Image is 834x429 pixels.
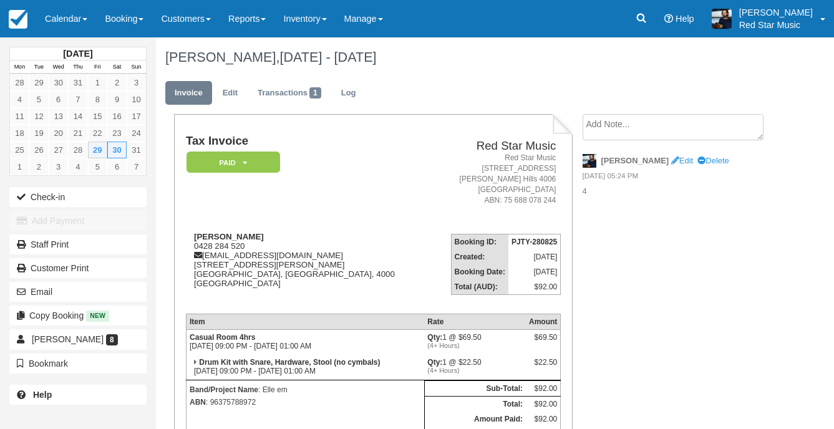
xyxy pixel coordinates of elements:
strong: Qty [427,333,442,342]
span: [PERSON_NAME] [32,334,104,344]
a: 30 [49,74,68,91]
address: Red Star Music [STREET_ADDRESS] [PERSON_NAME] Hills 4006 [GEOGRAPHIC_DATA] ABN: 75 688 078 244 [437,153,556,206]
span: Help [676,14,694,24]
a: 6 [107,158,127,175]
td: 1 @ $22.50 [424,355,526,380]
a: 1 [88,74,107,91]
strong: [PERSON_NAME] [601,156,669,165]
em: [DATE] 05:24 PM [583,171,772,185]
em: (4+ Hours) [427,367,523,374]
a: 1 [10,158,29,175]
a: 11 [10,108,29,125]
th: Wed [49,60,68,74]
p: [PERSON_NAME] [739,6,813,19]
a: 6 [49,91,68,108]
a: Log [332,81,366,105]
a: Edit [671,156,693,165]
a: 2 [29,158,49,175]
strong: [DATE] [63,49,92,59]
a: 5 [29,91,49,108]
td: 1 @ $69.50 [424,329,526,355]
div: $22.50 [529,358,557,377]
td: [DATE] 09:00 PM - [DATE] 01:00 AM [186,355,424,380]
a: 17 [127,108,146,125]
button: Add Payment [9,211,147,231]
a: 29 [88,142,107,158]
td: [DATE] 09:00 PM - [DATE] 01:00 AM [186,329,424,355]
th: Created: [451,249,508,264]
button: Bookmark [9,354,147,374]
a: 3 [49,158,68,175]
th: Rate [424,314,526,329]
a: 28 [10,74,29,91]
p: Red Star Music [739,19,813,31]
a: 3 [127,74,146,91]
a: 10 [127,91,146,108]
th: Sun [127,60,146,74]
a: 30 [107,142,127,158]
th: Amount Paid: [424,412,526,427]
th: Booking ID: [451,234,508,249]
a: 27 [49,142,68,158]
a: [PERSON_NAME] 8 [9,329,147,349]
a: 4 [68,158,87,175]
span: New [86,311,109,321]
span: [DATE] - [DATE] [279,49,376,65]
a: 12 [29,108,49,125]
a: 5 [88,158,107,175]
a: 9 [107,91,127,108]
a: Edit [213,81,247,105]
strong: [PERSON_NAME] [194,232,264,241]
em: Paid [187,152,280,173]
a: 29 [29,74,49,91]
a: 4 [10,91,29,108]
a: 31 [127,142,146,158]
a: 15 [88,108,107,125]
span: 8 [106,334,118,345]
a: 31 [68,74,87,91]
h1: [PERSON_NAME], [165,50,772,65]
th: Booking Date: [451,264,508,279]
img: A1 [712,9,732,29]
div: $69.50 [529,333,557,352]
th: Amount [526,314,561,329]
strong: Drum Kit with Snare, Hardware, Stool (no cymbals) [199,358,380,367]
th: Item [186,314,424,329]
strong: Casual Room 4hrs [190,333,255,342]
td: $92.00 [526,396,561,412]
strong: Band/Project Name [190,385,258,394]
td: $92.00 [526,380,561,396]
td: $92.00 [508,279,561,295]
a: Help [9,385,147,405]
img: checkfront-main-nav-mini-logo.png [9,10,27,29]
th: Mon [10,60,29,74]
a: 2 [107,74,127,91]
strong: ABN [190,398,206,407]
strong: Qty [427,358,442,367]
button: Copy Booking New [9,306,147,325]
a: 23 [107,125,127,142]
a: 28 [68,142,87,158]
a: Invoice [165,81,212,105]
a: 13 [49,108,68,125]
td: [DATE] [508,249,561,264]
th: Total: [424,396,526,412]
a: 25 [10,142,29,158]
td: [DATE] [508,264,561,279]
th: Total (AUD): [451,279,508,295]
strong: PJTY-280825 [512,238,557,246]
i: Help [664,14,673,23]
a: 26 [29,142,49,158]
a: 14 [68,108,87,125]
h1: Tax Invoice [186,135,432,148]
a: 8 [88,91,107,108]
a: 18 [10,125,29,142]
p: 4 [583,186,772,198]
td: $92.00 [526,412,561,427]
a: Customer Print [9,258,147,278]
a: 19 [29,125,49,142]
a: Staff Print [9,234,147,254]
em: (4+ Hours) [427,342,523,349]
button: Check-in [9,187,147,207]
a: 21 [68,125,87,142]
